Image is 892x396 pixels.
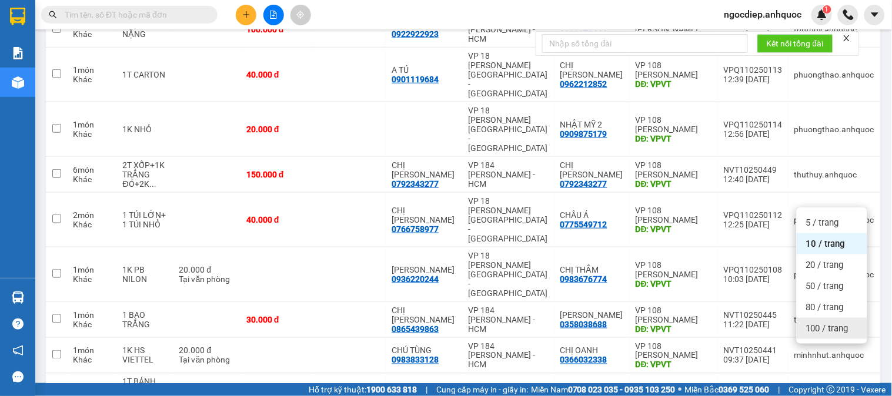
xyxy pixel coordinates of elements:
[392,224,439,234] div: 0766758977
[870,9,880,20] span: caret-down
[724,320,783,329] div: 11:22 [DATE]
[12,371,24,382] span: message
[123,377,168,396] div: 1T BÁNH ĐỎ
[767,37,824,50] span: Kết nối tổng đài
[73,310,111,320] div: 1 món
[10,8,25,25] img: logo-vxr
[794,270,874,279] div: phuongthao.anhquoc
[636,360,712,370] div: DĐ: VPVT
[724,129,783,139] div: 12:56 [DATE]
[636,260,712,279] div: VP 108 [PERSON_NAME]
[246,125,308,134] div: 20.000 đ
[246,170,308,179] div: 150.000 đ
[794,215,874,224] div: phuongthao.anhquoc
[392,65,456,75] div: A TÚ
[794,351,874,360] div: minhnhut.anhquoc
[290,5,311,25] button: aim
[560,61,624,79] div: CHỊ UYÊN
[123,125,168,134] div: 1K NHỎ
[685,383,770,396] span: Miền Bắc
[560,320,607,329] div: 0358038688
[469,306,549,334] div: VP 184 [PERSON_NAME] - HCM
[724,120,783,129] div: VPQ110250114
[366,385,417,394] strong: 1900 633 818
[560,355,607,365] div: 0366032338
[864,5,885,25] button: caret-down
[426,383,427,396] span: |
[825,5,829,14] span: 1
[149,179,156,189] span: ...
[392,75,439,84] div: 0901119684
[560,310,624,320] div: QUỲNH ANH
[636,134,712,143] div: DĐ: VPVT
[724,165,783,174] div: NVT10250449
[179,274,235,284] div: Tại văn phòng
[560,265,624,274] div: CHỊ THẮM
[679,387,682,392] span: ⚪️
[560,79,607,89] div: 0962212852
[12,318,24,330] span: question-circle
[806,301,844,313] span: 80 / trang
[724,265,783,274] div: VPQ110250108
[392,355,439,365] div: 0983833128
[794,70,874,79] div: phuongthao.anhquoc
[757,34,833,53] button: Kết nối tổng đài
[392,265,456,274] div: ANH BẢO
[392,346,456,355] div: CHÚ TÙNG
[12,345,24,356] span: notification
[542,34,748,53] input: Nhập số tổng đài
[469,251,549,298] div: VP 18 [PERSON_NAME][GEOGRAPHIC_DATA] - [GEOGRAPHIC_DATA]
[123,310,168,329] div: 1 BAO TRẮNG
[823,5,831,14] sup: 1
[469,51,549,98] div: VP 18 [PERSON_NAME][GEOGRAPHIC_DATA] - [GEOGRAPHIC_DATA]
[636,79,712,89] div: DĐ: VPVT
[73,165,111,174] div: 6 món
[73,320,111,329] div: Khác
[724,220,783,229] div: 12:25 [DATE]
[636,341,712,360] div: VP 108 [PERSON_NAME]
[560,129,607,139] div: 0909875179
[724,65,783,75] div: VPQ110250113
[246,315,308,324] div: 30.000 đ
[49,11,57,19] span: search
[73,220,111,229] div: Khác
[560,179,607,189] div: 0792343277
[531,383,676,396] span: Miền Nam
[794,125,874,134] div: phuongthao.anhquoc
[436,383,528,396] span: Cung cấp máy in - giấy in:
[724,174,783,184] div: 12:40 [DATE]
[269,11,278,19] span: file-add
[715,7,811,22] span: ngocdiep.anhquoc
[794,170,874,179] div: thuthuy.anhquoc
[73,346,111,355] div: 1 món
[123,70,168,79] div: 1T CARTON
[179,265,235,274] div: 20.000 đ
[724,346,783,355] div: NVT10250441
[806,323,848,334] span: 100 / trang
[73,75,111,84] div: Khác
[392,179,439,189] div: 0792343277
[806,217,839,229] span: 5 / trang
[724,75,783,84] div: 12:39 [DATE]
[73,174,111,184] div: Khác
[179,355,235,365] div: Tại văn phòng
[636,224,712,234] div: DĐ: VPVT
[392,160,456,179] div: CHỊ VY
[724,310,783,320] div: NVT10250445
[724,210,783,220] div: VPQ110250112
[560,220,607,229] div: 0775549712
[392,274,439,284] div: 0936220244
[843,34,851,42] span: close
[560,346,624,355] div: CHỊ OANH
[73,274,111,284] div: Khác
[636,61,712,79] div: VP 108 [PERSON_NAME]
[636,115,712,134] div: VP 108 [PERSON_NAME]
[123,346,168,365] div: 1K HS VIETTEL
[806,259,844,271] span: 20 / trang
[73,129,111,139] div: Khác
[73,65,111,75] div: 1 món
[179,346,235,355] div: 20.000 đ
[560,274,607,284] div: 0983676774
[560,210,624,220] div: CHÂU Á
[263,5,284,25] button: file-add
